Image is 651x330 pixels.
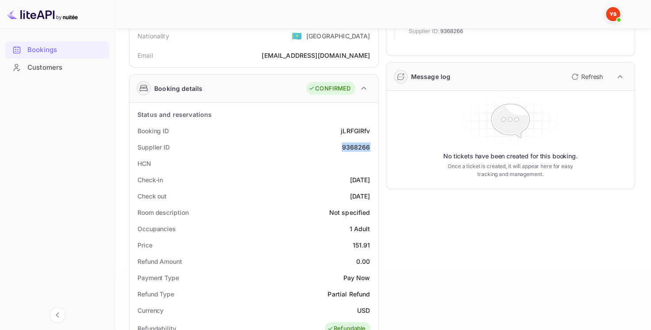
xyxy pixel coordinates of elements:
[440,27,463,36] span: 9368266
[329,208,370,217] div: Not specified
[154,84,202,93] div: Booking details
[292,28,302,44] span: United States
[137,208,188,217] div: Room description
[137,191,167,201] div: Check out
[5,41,109,59] div: Bookings
[357,306,370,315] div: USD
[137,289,174,299] div: Refund Type
[349,224,370,233] div: 1 Adult
[262,51,370,60] div: [EMAIL_ADDRESS][DOMAIN_NAME]
[350,191,370,201] div: [DATE]
[343,273,370,282] div: Pay Now
[137,31,169,41] div: Nationality
[137,142,170,152] div: Supplier ID
[342,142,370,152] div: 9368266
[137,240,152,250] div: Price
[5,59,109,75] a: Customers
[137,175,163,184] div: Check-in
[308,84,350,93] div: CONFIRMED
[350,175,370,184] div: [DATE]
[137,224,176,233] div: Occupancies
[411,72,451,81] div: Message log
[356,257,370,266] div: 0.00
[27,63,105,73] div: Customers
[606,7,620,21] img: Yandex Support
[137,257,182,266] div: Refund Amount
[581,72,603,81] p: Refresh
[137,306,164,315] div: Currency
[353,240,370,250] div: 151.91
[137,51,153,60] div: Email
[27,45,105,55] div: Bookings
[327,289,370,299] div: Partial Refund
[566,70,606,84] button: Refresh
[409,27,440,36] span: Supplier ID:
[444,162,577,178] p: Once a ticket is created, it will appear here for easy tracking and management.
[137,110,212,119] div: Status and reservations
[7,7,78,21] img: LiteAPI logo
[137,126,169,135] div: Booking ID
[49,307,65,323] button: Collapse navigation
[5,41,109,58] a: Bookings
[306,31,370,41] div: [GEOGRAPHIC_DATA]
[341,126,370,135] div: jLRFGlRfv
[443,152,578,161] p: No tickets have been created for this booking.
[137,159,151,168] div: HCN
[137,273,179,282] div: Payment Type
